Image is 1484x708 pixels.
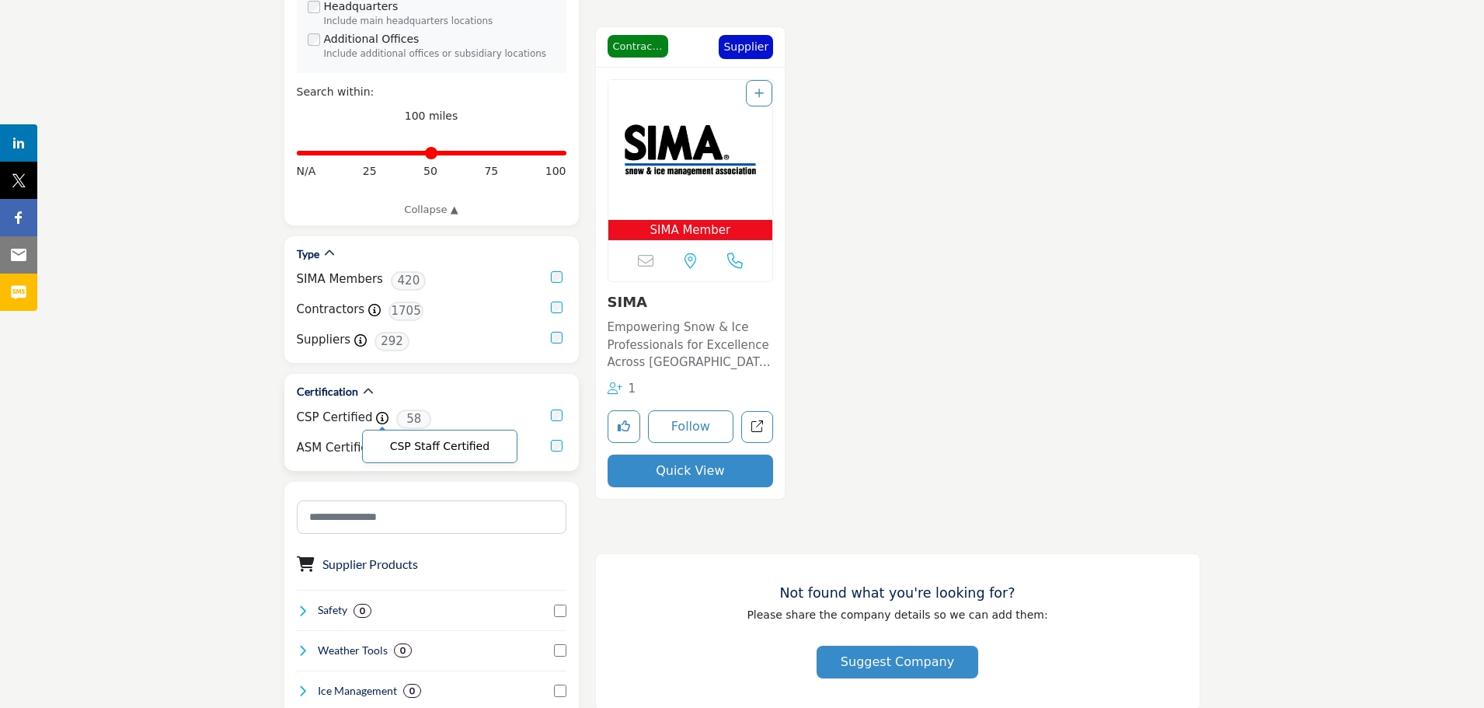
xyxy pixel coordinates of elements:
[741,411,773,443] a: Open snow-ice-management-association in new tab
[354,604,371,618] div: 0 Results For Safety
[297,439,376,457] label: ASM Certified
[403,684,421,698] div: 0 Results For Ice Management
[324,31,420,47] label: Additional Offices
[554,605,566,617] input: Select Safety checkbox
[554,644,566,657] input: Select Weather Tools checkbox
[318,643,388,658] h4: Weather Tools: Weather Tools refer to instruments, software, and technologies used to monitor, pr...
[608,35,668,58] span: Contractor
[551,332,563,344] input: Suppliers checkbox
[608,410,640,443] button: Like listing
[297,500,566,534] input: Search Category
[841,654,954,669] span: Suggest Company
[551,410,563,421] input: CSP Certified checkbox
[608,80,773,220] img: SIMA
[371,438,509,455] p: CSP Staff Certified
[608,294,648,310] a: SIMA
[627,585,1169,602] h3: Not found what you're looking for?
[391,271,426,291] span: 420
[628,382,636,396] span: 1
[297,301,365,319] label: Contractors
[608,380,636,398] div: Followers
[545,163,566,180] span: 100
[394,643,412,657] div: 0 Results For Weather Tools
[611,221,770,239] span: SIMA Member
[324,47,556,61] div: Include additional offices or subsidiary locations
[297,270,383,288] label: SIMA Members
[409,685,415,696] b: 0
[297,202,566,218] a: Collapse ▲
[817,646,978,678] button: Suggest Company
[360,605,365,616] b: 0
[754,87,764,99] a: Add To List
[608,319,774,371] p: Empowering Snow & Ice Professionals for Excellence Across [GEOGRAPHIC_DATA] This organization is ...
[551,302,563,313] input: Contractors checkbox
[723,39,768,55] p: Supplier
[484,163,498,180] span: 75
[747,609,1047,621] span: Please share the company details so we can add them:
[551,440,563,452] input: ASM Certified checkbox
[608,315,774,371] a: Empowering Snow & Ice Professionals for Excellence Across [GEOGRAPHIC_DATA] This organization is ...
[324,15,556,29] div: Include main headquarters locations
[405,110,458,122] span: 100 miles
[297,409,373,427] label: CSP Certified
[554,685,566,697] input: Select Ice Management checkbox
[322,555,418,574] button: Supplier Products
[363,163,377,180] span: 25
[374,332,409,351] span: 292
[400,645,406,656] b: 0
[648,410,734,443] button: Follow
[608,294,774,311] h3: SIMA
[608,80,773,241] a: Open Listing in new tab
[318,602,347,618] h4: Safety: Safety refers to the measures, practices, and protocols implemented to protect individual...
[388,302,423,321] span: 1705
[297,84,566,100] div: Search within:
[297,163,316,180] span: N/A
[297,331,351,349] label: Suppliers
[297,384,358,399] h2: Certification
[608,455,774,487] button: Quick View
[396,410,431,429] span: 58
[423,163,437,180] span: 50
[551,271,563,283] input: SIMA Members checkbox
[297,246,319,262] h2: Type
[318,683,397,699] h4: Ice Management: Ice management involves the control, removal, and prevention of ice accumulation ...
